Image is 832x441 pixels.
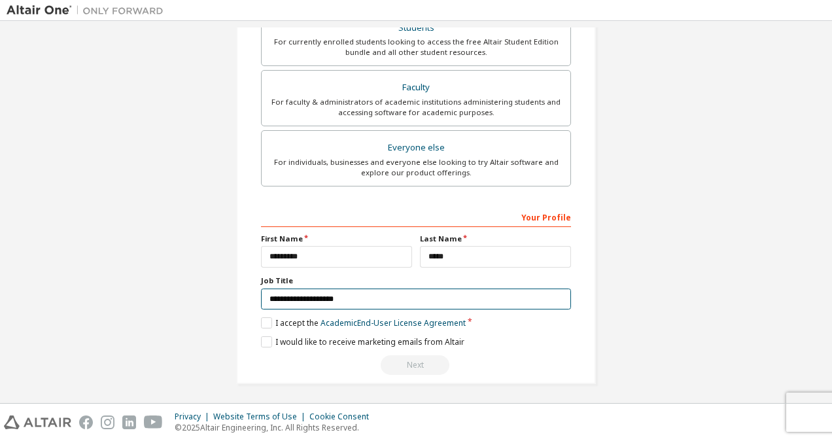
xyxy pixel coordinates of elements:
[309,412,377,422] div: Cookie Consent
[101,415,114,429] img: instagram.svg
[269,139,563,157] div: Everyone else
[7,4,170,17] img: Altair One
[213,412,309,422] div: Website Terms of Use
[261,234,412,244] label: First Name
[122,415,136,429] img: linkedin.svg
[261,275,571,286] label: Job Title
[175,412,213,422] div: Privacy
[321,317,466,328] a: Academic End-User License Agreement
[175,422,377,433] p: © 2025 Altair Engineering, Inc. All Rights Reserved.
[4,415,71,429] img: altair_logo.svg
[261,355,571,375] div: You need to provide your academic email
[144,415,163,429] img: youtube.svg
[420,234,571,244] label: Last Name
[269,19,563,37] div: Students
[261,317,466,328] label: I accept the
[261,206,571,227] div: Your Profile
[79,415,93,429] img: facebook.svg
[269,79,563,97] div: Faculty
[269,97,563,118] div: For faculty & administrators of academic institutions administering students and accessing softwa...
[269,157,563,178] div: For individuals, businesses and everyone else looking to try Altair software and explore our prod...
[261,336,464,347] label: I would like to receive marketing emails from Altair
[269,37,563,58] div: For currently enrolled students looking to access the free Altair Student Edition bundle and all ...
